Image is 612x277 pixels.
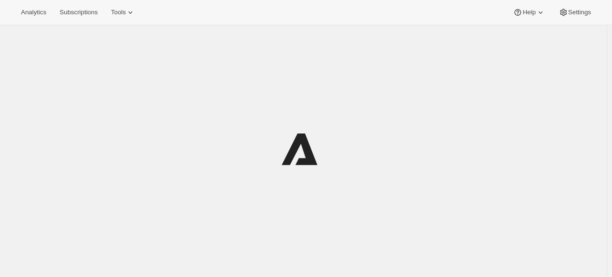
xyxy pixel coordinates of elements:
span: Tools [111,9,126,16]
span: Settings [568,9,591,16]
button: Subscriptions [54,6,103,19]
span: Analytics [21,9,46,16]
button: Help [507,6,551,19]
button: Analytics [15,6,52,19]
span: Subscriptions [59,9,98,16]
button: Settings [553,6,597,19]
span: Help [523,9,535,16]
button: Tools [105,6,141,19]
